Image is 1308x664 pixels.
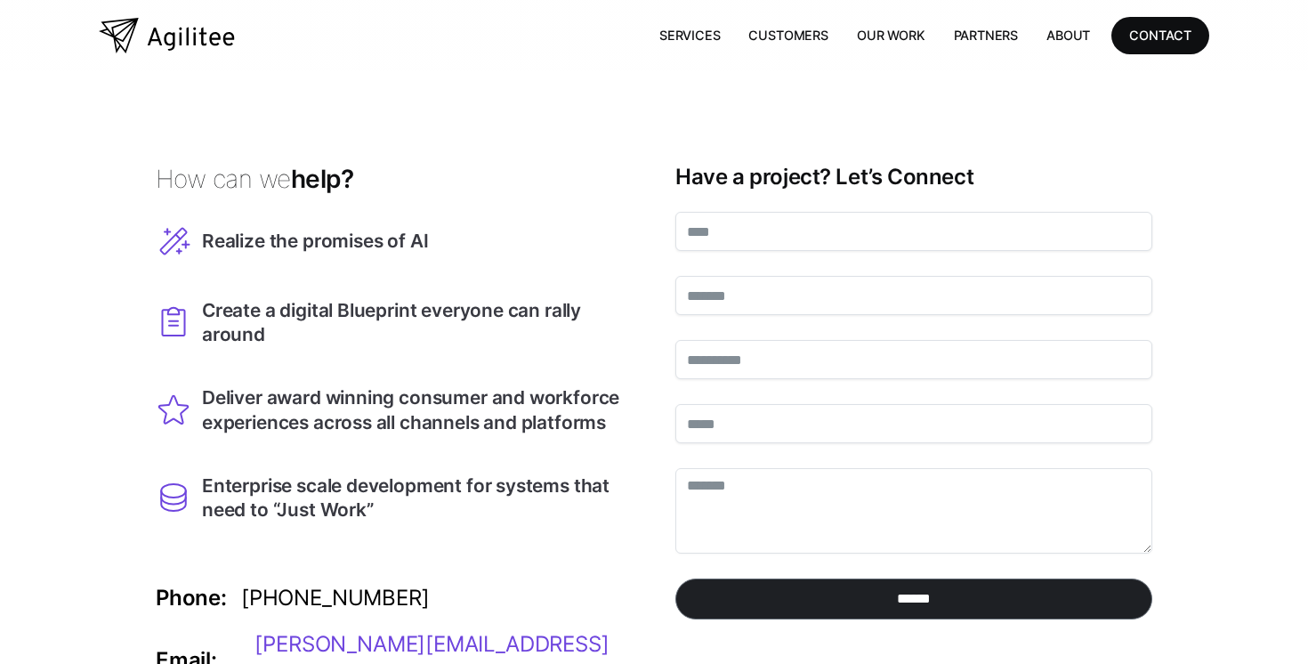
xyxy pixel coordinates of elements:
form: Contact Form [675,212,1152,630]
a: Partners [940,17,1033,53]
h3: help? [156,164,633,195]
a: CONTACT [1111,17,1209,53]
div: Realize the promises of AI [202,229,428,253]
div: Enterprise scale development for systems that need to “Just Work” [202,474,633,522]
span: How can we [156,164,291,194]
a: Customers [734,17,842,53]
a: Services [645,17,735,53]
a: Our Work [843,17,940,53]
div: Deliver award winning consumer and workforce experiences across all channels and platforms [202,385,633,433]
a: home [99,18,235,53]
div: Create a digital Blueprint everyone can rally around [202,298,633,346]
a: About [1032,17,1104,53]
h3: Have a project? Let’s Connect [675,164,1152,190]
div: [PHONE_NUMBER] [241,582,430,614]
div: CONTACT [1129,24,1191,46]
div: Phone: [156,587,227,609]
